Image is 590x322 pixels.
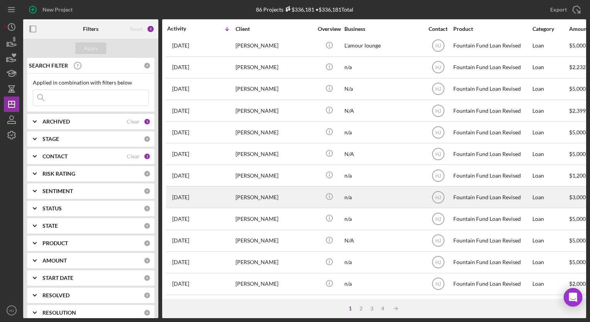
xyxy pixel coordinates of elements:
[42,223,58,229] b: STATE
[144,292,151,299] div: 0
[236,144,313,164] div: [PERSON_NAME]
[283,6,314,13] div: $336,181
[42,153,68,159] b: CONTACT
[344,165,422,186] div: n/a
[42,310,76,316] b: RESOLUTION
[42,171,75,177] b: RISK RATING
[9,308,14,313] text: HJ
[569,85,586,92] span: $5,000
[453,165,531,186] div: Fountain Fund Loan Revised
[344,274,422,294] div: n/a
[172,42,189,49] time: 2025-09-12 22:30
[453,144,531,164] div: Fountain Fund Loan Revised
[569,64,586,70] span: $2,232
[42,136,59,142] b: STAGE
[532,26,568,32] div: Category
[236,26,313,32] div: Client
[256,6,353,13] div: 86 Projects • $336,181 Total
[172,86,189,92] time: 2025-09-10 14:06
[172,129,189,136] time: 2025-09-08 20:09
[569,215,586,222] span: $5,000
[453,79,531,99] div: Fountain Fund Loan Revised
[127,119,140,125] div: Clear
[172,64,189,70] time: 2025-09-11 17:47
[236,165,313,186] div: [PERSON_NAME]
[172,237,189,244] time: 2025-09-03 14:22
[172,259,189,265] time: 2025-09-02 17:28
[144,118,151,125] div: 1
[344,36,422,56] div: L’amour lounge
[42,258,67,264] b: AMOUNT
[435,281,441,287] text: HJ
[532,122,568,142] div: Loan
[532,165,568,186] div: Loan
[172,194,189,200] time: 2025-09-05 13:11
[236,252,313,273] div: [PERSON_NAME]
[144,240,151,247] div: 0
[315,26,344,32] div: Overview
[42,119,70,125] b: ARCHIVED
[435,86,441,92] text: HJ
[532,230,568,251] div: Loan
[130,26,143,32] div: Reset
[344,57,422,78] div: n/a
[532,57,568,78] div: Loan
[532,36,568,56] div: Loan
[435,151,441,157] text: HJ
[377,305,388,312] div: 4
[42,275,73,281] b: START DATE
[144,188,151,195] div: 0
[83,26,98,32] b: Filters
[569,151,586,157] span: $5,000
[236,187,313,207] div: [PERSON_NAME]
[453,36,531,56] div: Fountain Fund Loan Revised
[344,187,422,207] div: n/a
[344,252,422,273] div: n/a
[42,188,73,194] b: SENTIMENT
[453,26,531,32] div: Product
[344,79,422,99] div: N/a
[435,173,441,178] text: HJ
[144,275,151,281] div: 0
[532,208,568,229] div: Loan
[453,208,531,229] div: Fountain Fund Loan Revised
[344,230,422,251] div: N/A
[33,80,149,86] div: Applied in combination with filters below
[172,216,189,222] time: 2025-09-03 14:49
[532,187,568,207] div: Loan
[569,259,586,265] span: $5,000
[532,100,568,121] div: Loan
[345,305,356,312] div: 1
[127,153,140,159] div: Clear
[147,25,154,33] div: 2
[569,237,586,244] span: $5,000
[236,274,313,294] div: [PERSON_NAME]
[144,257,151,264] div: 0
[435,195,441,200] text: HJ
[453,122,531,142] div: Fountain Fund Loan Revised
[236,36,313,56] div: [PERSON_NAME]
[236,57,313,78] div: [PERSON_NAME]
[172,151,189,157] time: 2025-09-05 19:19
[532,252,568,273] div: Loan
[435,217,441,222] text: HJ
[144,170,151,177] div: 0
[236,100,313,121] div: [PERSON_NAME]
[84,42,98,54] div: Apply
[344,122,422,142] div: n/a
[144,205,151,212] div: 0
[569,129,586,136] span: $5,000
[569,42,586,49] span: $5,000
[42,292,70,298] b: RESOLVED
[532,274,568,294] div: Loan
[344,208,422,229] div: n/a
[144,136,151,142] div: 0
[356,305,366,312] div: 2
[144,222,151,229] div: 0
[236,122,313,142] div: [PERSON_NAME]
[75,42,106,54] button: Apply
[424,26,453,32] div: Contact
[144,309,151,316] div: 0
[29,63,68,69] b: SEARCH FILTER
[564,288,582,307] div: Open Intercom Messenger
